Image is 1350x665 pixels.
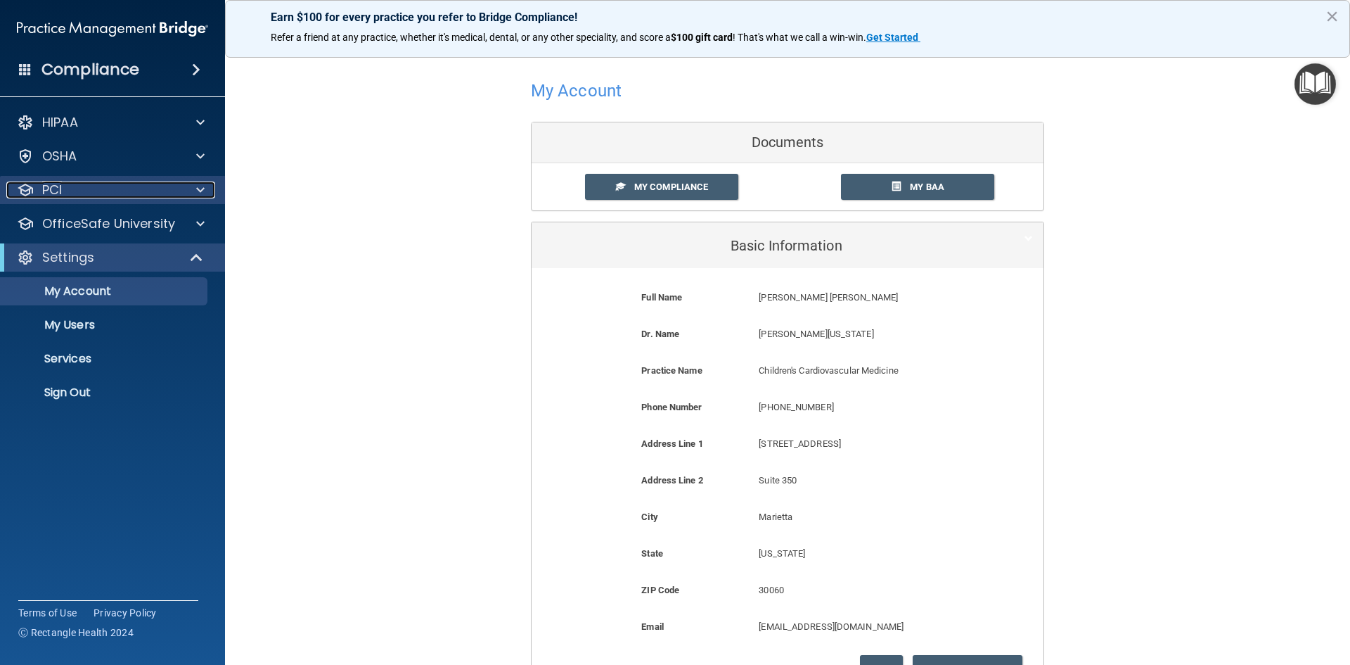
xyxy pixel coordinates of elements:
[671,32,733,43] strong: $100 gift card
[17,114,205,131] a: HIPAA
[17,249,204,266] a: Settings
[17,148,205,165] a: OSHA
[641,621,664,632] b: Email
[759,619,972,635] p: [EMAIL_ADDRESS][DOMAIN_NAME]
[42,215,175,232] p: OfficeSafe University
[733,32,866,43] span: ! That's what we call a win-win.
[759,545,972,562] p: [US_STATE]
[759,399,972,416] p: [PHONE_NUMBER]
[634,182,708,192] span: My Compliance
[18,626,134,640] span: Ⓒ Rectangle Health 2024
[759,582,972,599] p: 30060
[17,215,205,232] a: OfficeSafe University
[271,32,671,43] span: Refer a friend at any practice, whether it's medical, dental, or any other speciality, and score a
[42,249,94,266] p: Settings
[759,362,972,379] p: Children's Cardiovascular Medicine
[759,472,972,489] p: Suite 350
[866,32,918,43] strong: Get Started
[94,606,157,620] a: Privacy Policy
[9,352,201,366] p: Services
[641,512,657,522] b: City
[641,475,702,486] b: Address Line 2
[1325,5,1339,27] button: Close
[641,292,682,303] b: Full Name
[641,329,679,339] b: Dr. Name
[271,11,1304,24] p: Earn $100 for every practice you refer to Bridge Compliance!
[641,438,702,449] b: Address Line 1
[542,229,1033,261] a: Basic Information
[17,15,208,43] img: PMB logo
[641,402,702,412] b: Phone Number
[759,509,972,526] p: Marietta
[531,82,622,100] h4: My Account
[42,148,77,165] p: OSHA
[910,182,944,192] span: My BAA
[1294,63,1336,105] button: Open Resource Center
[9,284,201,298] p: My Account
[866,32,920,43] a: Get Started
[542,238,990,253] h5: Basic Information
[759,436,972,452] p: [STREET_ADDRESS]
[759,289,972,306] p: [PERSON_NAME] [PERSON_NAME]
[532,122,1043,163] div: Documents
[42,114,78,131] p: HIPAA
[641,585,679,595] b: ZIP Code
[17,182,205,198] a: PCI
[42,182,62,198] p: PCI
[641,548,663,559] b: State
[9,318,201,332] p: My Users
[9,386,201,400] p: Sign Out
[641,365,702,376] b: Practice Name
[759,326,972,343] p: [PERSON_NAME][US_STATE]
[41,60,139,80] h4: Compliance
[18,606,77,620] a: Terms of Use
